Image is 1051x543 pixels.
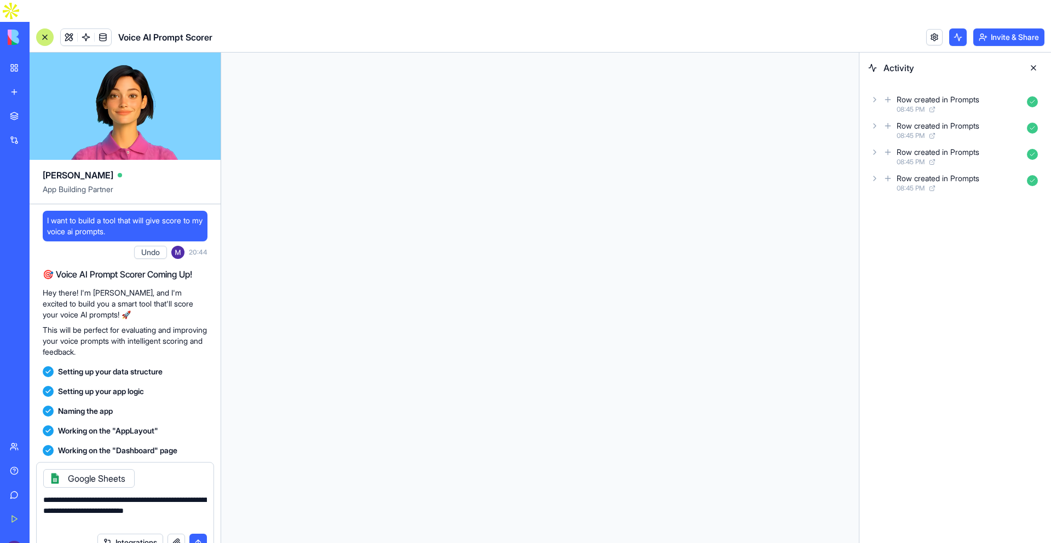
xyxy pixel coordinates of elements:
[171,246,184,259] img: ACg8ocIrKHdllXOhbTutefzRIXGphejCxCFqw2T2mrzO_dGWd8kyMQ=s96-c
[118,31,212,44] span: Voice AI Prompt Scorer
[58,386,144,397] span: Setting up your app logic
[43,287,207,320] p: Hey there! I'm [PERSON_NAME], and I'm excited to build you a smart tool that'll score your voice ...
[58,445,177,456] span: Working on the "Dashboard" page
[897,158,925,166] span: 08:45 PM
[58,406,113,417] span: Naming the app
[189,248,207,257] span: 20:44
[897,147,979,158] div: Row created in Prompts
[134,246,167,259] button: Undo
[973,28,1044,46] button: Invite & Share
[43,325,207,357] p: This will be perfect for evaluating and improving your voice prompts with intelligent scoring and...
[58,425,158,436] span: Working on the "AppLayout"
[43,184,207,204] span: App Building Partner
[47,215,203,237] span: I want to build a tool that will give score to my voice ai prompts.
[43,268,207,281] h2: 🎯 Voice AI Prompt Scorer Coming Up!
[897,105,925,114] span: 08:45 PM
[43,469,135,488] div: Google Sheets
[883,61,1018,74] span: Activity
[58,366,163,377] span: Setting up your data structure
[897,173,979,184] div: Row created in Prompts
[8,30,76,45] img: logo
[897,94,979,105] div: Row created in Prompts
[897,120,979,131] div: Row created in Prompts
[43,169,113,182] span: [PERSON_NAME]
[897,131,925,140] span: 08:45 PM
[897,184,925,193] span: 08:45 PM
